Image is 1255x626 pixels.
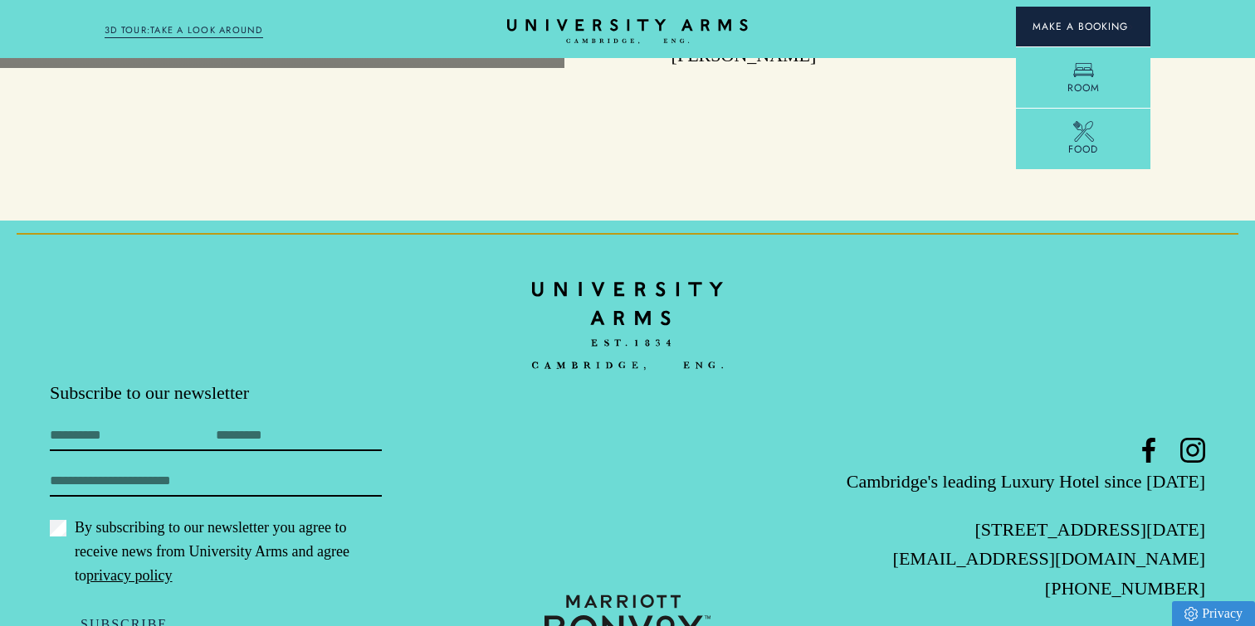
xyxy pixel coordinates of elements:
span: Make a Booking [1033,19,1134,34]
a: Privacy [1172,601,1255,626]
button: Make a BookingArrow icon [1016,7,1150,46]
span: Food [1068,142,1098,157]
img: bc90c398f2f6aa16c3ede0e16ee64a97.svg [532,270,723,381]
label: By subscribing to our newsletter you agree to receive news from University Arms and agree to [50,516,382,588]
a: Home [532,270,723,381]
a: Instagram [1180,438,1205,463]
a: [PHONE_NUMBER] [1045,578,1205,599]
input: By subscribing to our newsletter you agree to receive news from University Arms and agree topriva... [50,520,66,536]
a: privacy policy [86,567,172,584]
a: Home [507,19,748,45]
img: Privacy [1184,607,1198,621]
a: Room [1016,46,1150,108]
img: Arrow icon [1128,24,1134,30]
a: [EMAIL_ADDRESS][DOMAIN_NAME] [893,548,1205,569]
a: Food [1016,108,1150,169]
p: Cambridge's leading Luxury Hotel since [DATE] [820,467,1205,496]
a: Facebook [1136,438,1161,463]
p: [STREET_ADDRESS][DATE] [820,515,1205,544]
span: Room [1067,80,1100,95]
p: Subscribe to our newsletter [50,381,435,405]
a: 3D TOUR:TAKE A LOOK AROUND [105,23,263,38]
